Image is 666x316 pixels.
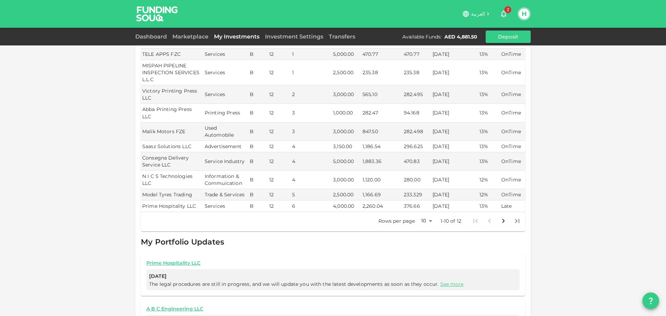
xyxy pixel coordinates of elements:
[141,237,224,247] span: My Portfolio Updates
[431,122,478,141] td: [DATE]
[248,141,268,152] td: B
[146,306,520,312] a: A B C Engineering LLC
[361,200,402,212] td: 2,260.04
[268,189,291,200] td: 12
[248,189,268,200] td: B
[497,7,511,21] button: 2
[361,85,402,104] td: 565.10
[268,104,291,122] td: 12
[268,49,291,60] td: 12
[431,85,478,104] td: [DATE]
[141,60,203,85] td: MISPAH PIPELINE INSPECTION SERVICES L.L.C
[268,171,291,189] td: 12
[146,260,520,266] a: Prime Hospitality LLC
[149,272,517,281] span: [DATE]
[291,104,332,122] td: 3
[211,33,262,40] a: My Investments
[248,122,268,141] td: B
[496,214,510,228] button: Go to next page
[326,33,358,40] a: Transfers
[478,85,500,104] td: 13%
[361,152,402,171] td: 1,883.36
[431,104,478,122] td: [DATE]
[141,200,203,212] td: Prime Hospitality LLC
[402,171,431,189] td: 280.00
[444,33,477,40] div: AED 4,881.50
[361,60,402,85] td: 235.38
[203,49,248,60] td: Services
[500,122,525,141] td: OnTime
[203,200,248,212] td: Services
[441,217,462,224] p: 1-10 of 12
[361,171,402,189] td: 1,120.00
[504,6,511,13] span: 2
[141,104,203,122] td: Abba Printing Press LLC
[141,141,203,152] td: Saasz Solutions LLC
[500,60,525,85] td: OnTime
[478,141,500,152] td: 13%
[478,189,500,200] td: 12%
[332,122,361,141] td: 3,000.00
[402,200,431,212] td: 376.66
[361,141,402,152] td: 1,186.54
[332,85,361,104] td: 3,000.00
[291,141,332,152] td: 4
[203,85,248,104] td: Services
[203,189,248,200] td: Trade & Services
[440,281,464,287] a: See more
[332,171,361,189] td: 3,000.00
[471,11,485,17] span: العربية
[268,141,291,152] td: 12
[149,281,465,287] span: The legal procedures are still in progress, and we will update you with the latest developments a...
[361,104,402,122] td: 282.47
[402,189,431,200] td: 233.329
[332,49,361,60] td: 5,000.00
[268,200,291,212] td: 12
[332,60,361,85] td: 2,500.00
[291,152,332,171] td: 4
[248,60,268,85] td: B
[332,104,361,122] td: 1,000.00
[203,122,248,141] td: Used Automobile
[268,122,291,141] td: 12
[402,122,431,141] td: 282.498
[291,60,332,85] td: 1
[478,104,500,122] td: 13%
[402,152,431,171] td: 470.83
[478,122,500,141] td: 13%
[135,33,170,40] a: Dashboard
[332,152,361,171] td: 5,000.00
[478,60,500,85] td: 13%
[291,49,332,60] td: 1
[141,171,203,189] td: N I C S Technologies LLC
[500,85,525,104] td: OnTime
[402,104,431,122] td: 94.168
[248,49,268,60] td: B
[361,49,402,60] td: 470.77
[478,152,500,171] td: 13%
[500,104,525,122] td: OnTime
[268,60,291,85] td: 12
[141,85,203,104] td: Victory Printing Press LLC
[402,49,431,60] td: 470.77
[141,49,203,60] td: TELE APPS FZC
[141,189,203,200] td: Model Tyres Trading
[170,33,211,40] a: Marketplace
[402,33,442,40] div: Available Funds :
[361,122,402,141] td: 847.50
[203,171,248,189] td: Information & Commuication
[291,171,332,189] td: 4
[291,85,332,104] td: 2
[248,104,268,122] td: B
[203,104,248,122] td: Printing Press
[248,200,268,212] td: B
[500,200,525,212] td: Late
[248,152,268,171] td: B
[486,31,531,43] button: Deposit
[418,216,435,226] div: 10
[203,152,248,171] td: Service Industry
[431,171,478,189] td: [DATE]
[332,189,361,200] td: 2,500.00
[402,85,431,104] td: 282.495
[268,85,291,104] td: 12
